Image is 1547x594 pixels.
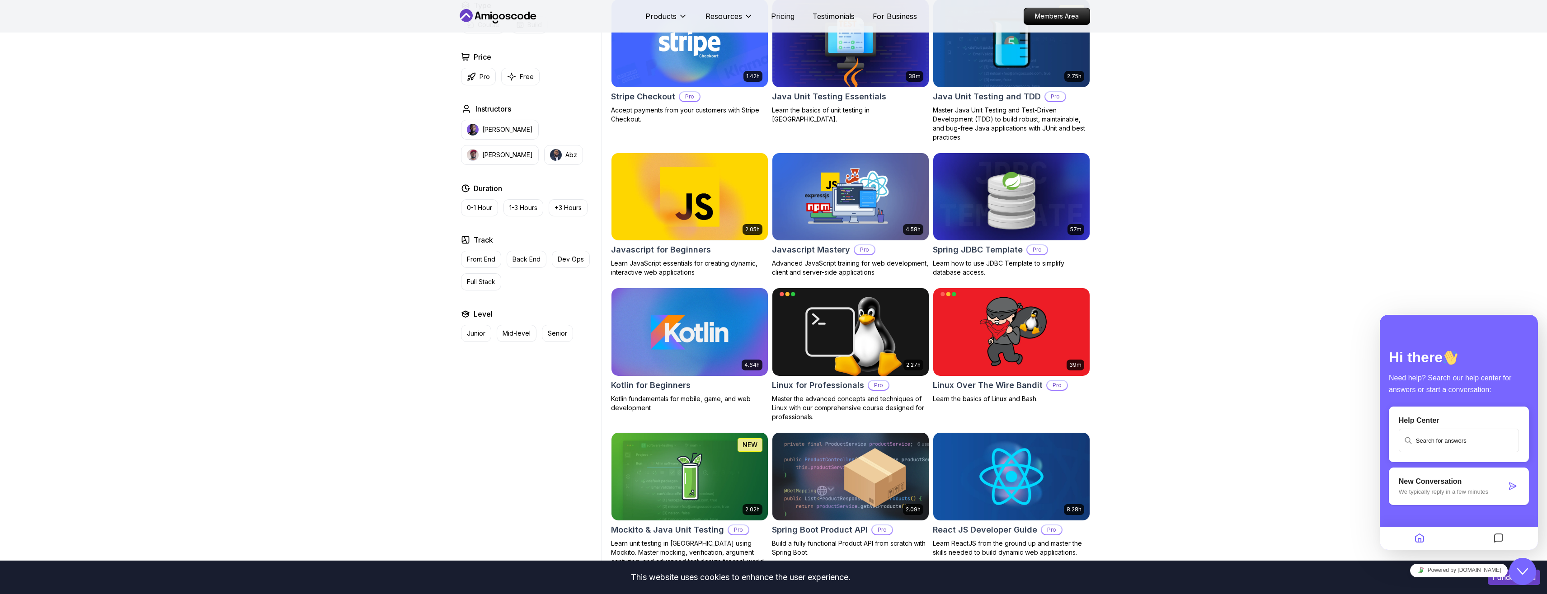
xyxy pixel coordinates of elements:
[611,106,768,124] p: Accept payments from your customers with Stripe Checkout.
[611,524,724,536] h2: Mockito & Java Unit Testing
[746,73,760,80] p: 1.42h
[933,153,1090,277] a: Spring JDBC Template card57mSpring JDBC TemplateProLearn how to use JDBC Template to simplify dat...
[509,203,537,212] p: 1-3 Hours
[772,288,929,421] a: Linux for Professionals card2.27hLinux for ProfessionalsProMaster the advanced concepts and techn...
[772,524,868,536] h2: Spring Boot Product API
[550,149,562,161] img: instructor img
[745,226,760,233] p: 2.05h
[475,103,511,114] h2: Instructors
[555,203,582,212] p: +3 Hours
[461,120,539,140] button: instructor img[PERSON_NAME]
[680,92,700,101] p: Pro
[1067,506,1081,513] p: 8.28h
[611,153,768,241] img: Javascript for Beginners card
[908,73,921,80] p: 38m
[869,381,889,390] p: Pro
[933,539,1090,557] p: Learn ReactJS from the ground up and master the skills needed to build dynamic web applications.
[611,153,768,277] a: Javascript for Beginners card2.05hJavascript for BeginnersLearn JavaScript essentials for creatin...
[548,329,567,338] p: Senior
[503,199,543,216] button: 1-3 Hours
[933,243,1023,256] h2: Spring JDBC Template
[611,394,768,412] p: Kotlin fundamentals for mobile, game, and web development
[461,273,501,290] button: Full Stack
[772,153,929,241] img: Javascript Mastery card
[772,539,929,557] p: Build a fully functional Product API from scratch with Spring Boot.
[933,90,1041,103] h2: Java Unit Testing and TDD
[497,325,536,342] button: Mid-level
[467,149,479,161] img: instructor img
[1042,525,1062,534] p: Pro
[933,288,1090,376] img: Linux Over The Wire Bandit card
[1070,226,1081,233] p: 57m
[467,124,479,136] img: instructor img
[461,145,539,165] button: instructor img[PERSON_NAME]
[1027,245,1047,254] p: Pro
[461,251,501,268] button: Front End
[565,150,577,159] p: Abz
[933,288,1090,403] a: Linux Over The Wire Bandit card39mLinux Over The Wire BanditProLearn the basics of Linux and Bash.
[772,432,929,557] a: Spring Boot Product API card2.09hSpring Boot Product APIProBuild a fully functional Product API f...
[1047,381,1067,390] p: Pro
[933,394,1090,403] p: Learn the basics of Linux and Bash.
[906,226,921,233] p: 4.58h
[705,11,753,29] button: Resources
[480,72,490,81] p: Pro
[771,11,795,22] a: Pricing
[474,183,502,194] h2: Duration
[645,11,677,22] p: Products
[906,361,921,369] p: 2.27h
[933,379,1043,392] h2: Linux Over The Wire Bandit
[933,106,1090,142] p: Master Java Unit Testing and Test-Driven Development (TDD) to build robust, maintainable, and bug...
[461,325,491,342] button: Junior
[544,145,583,165] button: instructor imgAbz
[933,432,1090,557] a: React JS Developer Guide card8.28hReact JS Developer GuideProLearn ReactJS from the ground up and...
[813,11,855,22] p: Testimonials
[501,68,540,85] button: Free
[933,524,1037,536] h2: React JS Developer Guide
[1045,92,1065,101] p: Pro
[520,72,534,81] p: Free
[611,379,691,392] h2: Kotlin for Beginners
[772,90,886,103] h2: Java Unit Testing Essentials
[933,259,1090,277] p: Learn how to use JDBC Template to simplify database access.
[743,440,757,449] p: NEW
[872,525,892,534] p: Pro
[744,361,760,369] p: 4.64h
[933,153,1090,241] img: Spring JDBC Template card
[1067,73,1081,80] p: 2.75h
[482,125,533,134] p: [PERSON_NAME]
[461,68,496,85] button: Pro
[503,329,531,338] p: Mid-level
[772,288,929,376] img: Linux for Professionals card
[549,199,588,216] button: +3 Hours
[558,255,584,264] p: Dev Ops
[611,90,675,103] h2: Stripe Checkout
[467,277,495,286] p: Full Stack
[611,432,768,575] a: Mockito & Java Unit Testing card2.02hNEWMockito & Java Unit TestingProLearn unit testing in [GEOG...
[772,153,929,277] a: Javascript Mastery card4.58hJavascript MasteryProAdvanced JavaScript training for web development...
[513,255,541,264] p: Back End
[482,150,533,159] p: [PERSON_NAME]
[474,234,493,245] h2: Track
[474,51,491,62] h2: Price
[772,259,929,277] p: Advanced JavaScript training for web development, client and server-side applications
[745,506,760,513] p: 2.02h
[611,259,768,277] p: Learn JavaScript essentials for creating dynamic, interactive web applications
[1380,560,1538,580] iframe: chat widget
[1069,361,1081,369] p: 39m
[611,288,768,412] a: Kotlin for Beginners card4.64hKotlin for BeginnersKotlin fundamentals for mobile, game, and web d...
[645,11,687,29] button: Products
[467,203,492,212] p: 0-1 Hour
[729,525,748,534] p: Pro
[855,245,875,254] p: Pro
[772,243,850,256] h2: Javascript Mastery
